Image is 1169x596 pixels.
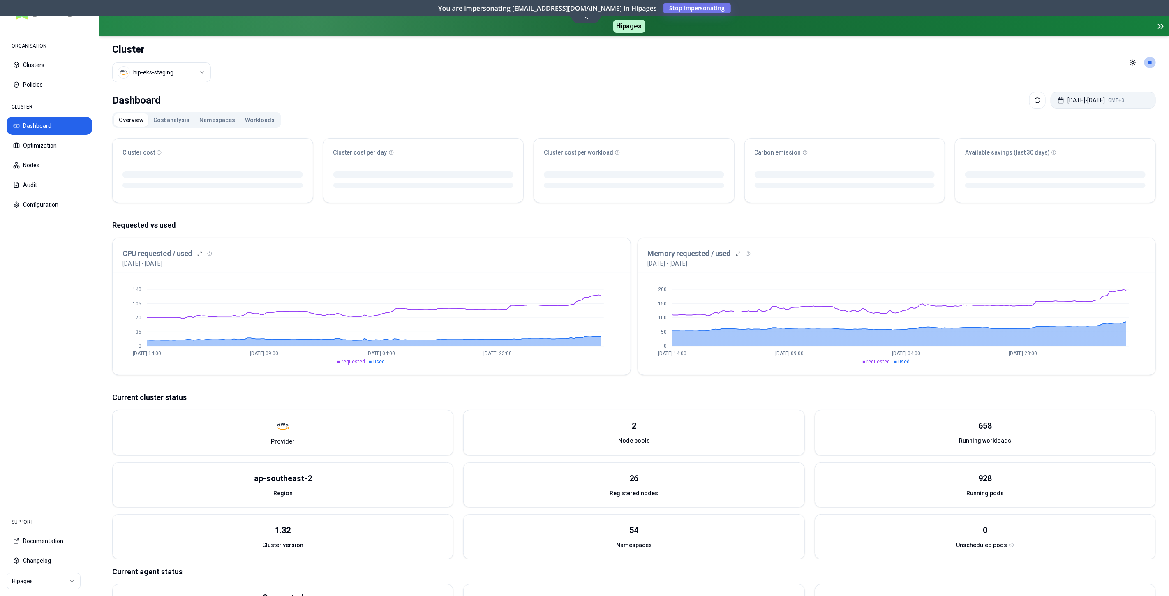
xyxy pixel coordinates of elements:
[632,420,636,432] div: 2
[629,473,638,484] div: 26
[139,343,141,349] tspan: 0
[7,38,92,54] div: ORGANISATION
[7,117,92,135] button: Dashboard
[867,359,890,365] span: requested
[618,437,650,445] span: Node pools
[373,359,385,365] span: used
[959,437,1011,445] span: Running workloads
[664,343,667,349] tspan: 0
[112,566,1156,578] p: Current agent status
[333,148,514,157] div: Cluster cost per day
[7,196,92,214] button: Configuration
[367,351,395,357] tspan: [DATE] 04:00
[148,113,194,127] button: Cost analysis
[275,524,291,536] div: 1.32
[616,541,652,549] span: Namespaces
[122,248,192,259] h3: CPU requested / used
[892,351,920,357] tspan: [DATE] 04:00
[133,68,173,76] div: hip-eks-staging
[899,359,910,365] span: used
[1108,97,1124,104] span: GMT+3
[114,113,148,127] button: Overview
[7,552,92,570] button: Changelog
[133,301,141,307] tspan: 105
[112,92,161,109] div: Dashboard
[610,489,658,497] span: Registered nodes
[1051,92,1156,109] button: [DATE]-[DATE]GMT+3
[658,301,667,307] tspan: 150
[133,351,162,357] tspan: [DATE] 14:00
[7,514,92,530] div: SUPPORT
[1009,351,1037,357] tspan: [DATE] 23:00
[966,489,1004,497] span: Running pods
[956,541,1007,549] span: Unscheduled pods
[194,113,240,127] button: Namespaces
[7,532,92,550] button: Documentation
[658,315,667,321] tspan: 100
[658,351,686,357] tspan: [DATE] 14:00
[7,136,92,155] button: Optimization
[122,148,303,157] div: Cluster cost
[978,420,992,432] div: 658
[7,176,92,194] button: Audit
[262,541,303,549] span: Cluster version
[122,259,162,268] p: [DATE] - [DATE]
[755,148,935,157] div: Carbon emission
[240,113,280,127] button: Workloads
[648,259,688,268] p: [DATE] - [DATE]
[7,99,92,115] div: CLUSTER
[965,148,1146,157] div: Available savings (last 30 days)
[7,56,92,74] button: Clusters
[983,524,987,536] div: 0
[133,286,141,292] tspan: 140
[271,437,295,446] span: Provider
[648,248,731,259] h3: Memory requested / used
[136,329,141,335] tspan: 35
[112,43,211,56] h1: Cluster
[629,524,638,536] div: 54
[613,20,645,33] span: Hipages
[112,219,1156,231] p: Requested vs used
[254,473,312,484] div: ap-southeast-2
[978,473,992,484] div: 928
[136,315,141,321] tspan: 70
[658,286,667,292] tspan: 200
[7,156,92,174] button: Nodes
[661,329,667,335] tspan: 50
[342,359,365,365] span: requested
[544,148,724,157] div: Cluster cost per workload
[250,351,278,357] tspan: [DATE] 09:00
[484,351,512,357] tspan: [DATE] 23:00
[273,489,293,497] span: Region
[112,392,1156,403] p: Current cluster status
[277,420,289,432] img: aws
[120,68,128,76] img: aws
[7,76,92,94] button: Policies
[775,351,803,357] tspan: [DATE] 09:00
[112,62,211,82] button: Select a value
